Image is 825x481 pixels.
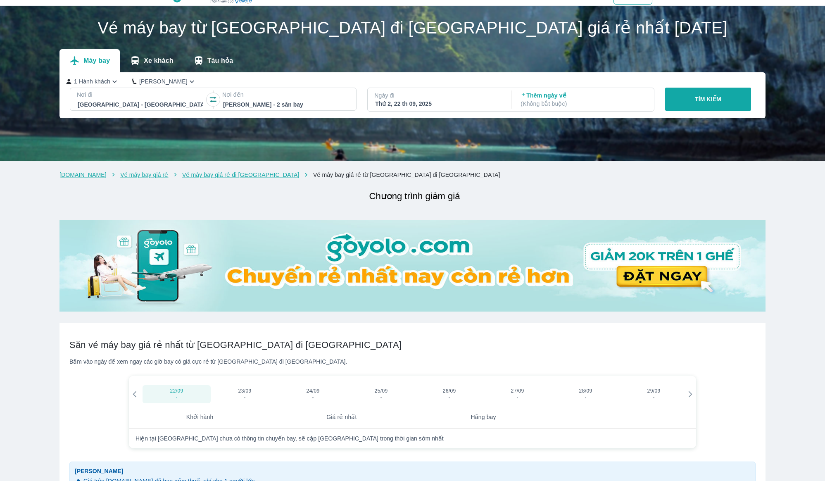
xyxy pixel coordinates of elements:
th: Hãng bay [413,406,554,429]
span: 22/09 [170,388,183,394]
button: [PERSON_NAME] [132,77,196,86]
p: Nơi đi [77,90,204,99]
span: - [493,394,542,401]
a: Vé máy bay giá rẻ từ [GEOGRAPHIC_DATA] đi [GEOGRAPHIC_DATA] [313,171,500,178]
div: transportation tabs [59,49,243,72]
div: Bấm vào ngày để xem ngay các giờ bay có giá cực rẻ từ [GEOGRAPHIC_DATA] đi [GEOGRAPHIC_DATA]. [69,357,756,366]
img: banner-home [59,220,766,312]
div: Hiện tại [GEOGRAPHIC_DATA] chưa có thông tin chuyến bay, sẽ cập [GEOGRAPHIC_DATA] trong thời gian... [136,435,689,442]
button: 1 Hành khách [66,77,119,86]
p: 1 Hành khách [74,77,110,86]
th: Khởi hành [129,406,271,429]
p: Xe khách [144,57,173,65]
h2: Săn vé máy bay giá rẻ nhất từ [GEOGRAPHIC_DATA] đi [GEOGRAPHIC_DATA] [69,339,756,351]
p: Thêm ngày về [521,91,647,108]
p: Ngày đi [374,91,502,100]
span: 29/09 [647,388,661,394]
a: Vé máy bay giá rẻ đi [GEOGRAPHIC_DATA] [182,171,299,178]
span: - [629,394,679,401]
span: 24/09 [307,388,320,394]
span: - [425,394,474,401]
th: Giá rẻ nhất [271,406,412,429]
a: [DOMAIN_NAME] [59,171,107,178]
p: Nơi đến [222,90,350,99]
table: simple table [129,406,696,448]
p: [PERSON_NAME] [139,77,188,86]
span: - [357,394,406,401]
span: 26/09 [443,388,456,394]
span: - [220,394,270,401]
span: [PERSON_NAME] [75,467,750,475]
nav: breadcrumb [59,171,766,179]
h2: Chương trình giảm giá [64,189,766,204]
p: TÌM KIẾM [695,95,721,103]
h1: Vé máy bay từ [GEOGRAPHIC_DATA] đi [GEOGRAPHIC_DATA] giá rẻ nhất [DATE] [59,19,766,36]
span: - [561,394,611,401]
span: - [152,394,202,401]
span: 25/09 [375,388,388,394]
p: ( Không bắt buộc ) [521,100,647,108]
span: - [288,394,338,401]
span: 28/09 [579,388,592,394]
span: 23/09 [238,388,252,394]
p: Máy bay [83,57,110,65]
span: 27/09 [511,388,524,394]
a: Vé máy bay giá rẻ [120,171,168,178]
div: Thứ 2, 22 th 09, 2025 [375,100,501,108]
button: TÌM KIẾM [665,88,751,111]
p: Tàu hỏa [207,57,233,65]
